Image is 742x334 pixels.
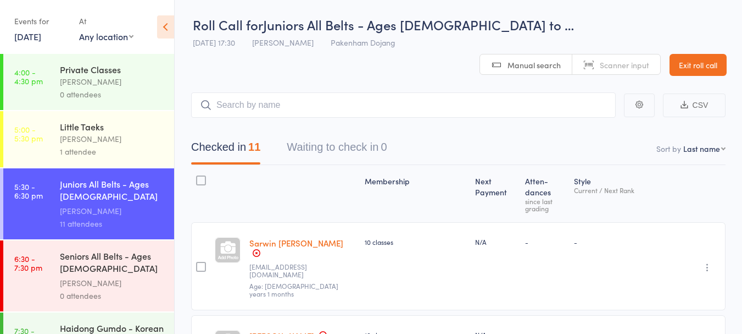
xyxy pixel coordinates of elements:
[60,145,165,158] div: 1 attendee
[683,143,720,154] div: Last name
[191,92,616,118] input: Search by name
[60,205,165,217] div: [PERSON_NAME]
[249,237,343,249] a: Sarwin [PERSON_NAME]
[14,125,43,143] time: 5:00 - 5:30 pm
[663,94,726,117] button: CSV
[191,135,260,165] button: Checked in11
[3,240,174,311] a: 6:30 -7:30 pmSeniors All Belts - Ages [DEMOGRAPHIC_DATA] and up[PERSON_NAME]0 attendees
[14,12,68,30] div: Events for
[525,198,565,212] div: since last grading
[656,143,681,154] label: Sort by
[574,187,637,194] div: Current / Next Rank
[381,141,387,153] div: 0
[365,237,466,247] div: 10 classes
[600,59,649,70] span: Scanner input
[263,15,574,34] span: Juniors All Belts - Ages [DEMOGRAPHIC_DATA] to …
[79,12,133,30] div: At
[60,121,165,133] div: Little Taeks
[3,168,174,239] a: 5:30 -6:30 pmJuniors All Belts - Ages [DEMOGRAPHIC_DATA] yrs[PERSON_NAME]11 attendees
[60,75,165,88] div: [PERSON_NAME]
[525,237,565,247] div: -
[360,170,470,217] div: Membership
[471,170,521,217] div: Next Payment
[60,133,165,145] div: [PERSON_NAME]
[249,281,338,298] span: Age: [DEMOGRAPHIC_DATA] years 1 months
[60,178,165,205] div: Juniors All Belts - Ages [DEMOGRAPHIC_DATA] yrs
[60,289,165,302] div: 0 attendees
[670,54,727,76] a: Exit roll call
[193,37,235,48] span: [DATE] 17:30
[79,30,133,42] div: Any location
[60,250,165,277] div: Seniors All Belts - Ages [DEMOGRAPHIC_DATA] and up
[248,141,260,153] div: 11
[331,37,395,48] span: Pakenham Dojang
[287,135,387,165] button: Waiting to check in0
[60,217,165,230] div: 11 attendees
[570,170,641,217] div: Style
[60,88,165,101] div: 0 attendees
[60,63,165,75] div: Private Classes
[193,15,263,34] span: Roll Call for
[521,170,570,217] div: Atten­dances
[60,277,165,289] div: [PERSON_NAME]
[14,182,43,200] time: 5:30 - 6:30 pm
[14,30,41,42] a: [DATE]
[475,237,516,247] div: N/A
[14,254,42,272] time: 6:30 - 7:30 pm
[3,54,174,110] a: 4:00 -4:30 pmPrivate Classes[PERSON_NAME]0 attendees
[14,68,43,85] time: 4:00 - 4:30 pm
[507,59,561,70] span: Manual search
[252,37,314,48] span: [PERSON_NAME]
[249,263,356,279] small: dhakalsusov@gmail.com
[574,237,637,247] div: -
[3,111,174,167] a: 5:00 -5:30 pmLittle Taeks[PERSON_NAME]1 attendee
